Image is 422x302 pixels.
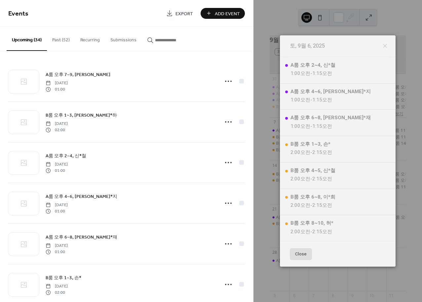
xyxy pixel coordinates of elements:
span: 토, 9월 6, 2025 [290,42,325,50]
button: Submissions [105,27,142,50]
span: 2:15오전 [312,149,332,155]
div: B룸 오후 8~10, 허* [290,220,333,227]
span: Events [8,7,28,20]
span: 01:00 [46,86,68,92]
span: B룸 오후 1~3, [PERSON_NAME]*하 [46,112,117,119]
span: - [310,176,312,182]
span: Add Event [215,10,240,17]
span: [DATE] [46,243,68,249]
span: - [310,202,312,208]
span: [DATE] [46,162,68,168]
span: 02:00 [46,289,68,295]
span: 1:15오전 [312,123,332,129]
span: 2:00오전 [290,149,310,155]
a: B룸 오후 1~3, 손* [46,274,81,282]
a: A룸 오후 7~9, [PERSON_NAME] [46,71,110,78]
span: [DATE] [46,283,68,289]
div: B룸 오후 1~3, 손* [290,141,332,148]
span: Export [175,10,193,17]
span: - [310,229,312,235]
div: A룸 오후 2~4, 신*철 [290,62,335,69]
button: Upcoming (34) [7,27,47,51]
span: 1:00오전 [290,70,310,76]
span: 2:15오전 [312,176,332,182]
span: - [310,149,312,155]
span: 2:15오전 [312,229,332,235]
span: B룸 오후 1~3, 손* [46,275,81,282]
span: [DATE] [46,202,68,208]
span: 02:00 [46,127,68,133]
span: - [310,123,312,129]
div: B룸 오후 6~8, 이*희 [290,194,335,201]
span: - [310,70,312,76]
span: 01:00 [46,208,68,214]
span: 01:00 [46,168,68,173]
a: A룸 오후 6~8, [PERSON_NAME]*재 [46,233,117,241]
button: Recurring [75,27,105,50]
span: 2:15오전 [312,202,332,208]
span: A룸 오후 6~8, [PERSON_NAME]*재 [46,234,117,241]
span: 1:15오전 [312,97,332,103]
span: 2:00오전 [290,202,310,208]
a: A룸 오후 4~6, [PERSON_NAME]*지 [46,193,117,200]
span: 2:00오전 [290,176,310,182]
span: - [310,97,312,103]
a: Export [161,8,198,19]
div: A룸 오후 4~6, [PERSON_NAME]*지 [290,88,371,95]
span: 1:00오전 [290,123,310,129]
a: A룸 오후 2~4, 신*철 [46,152,86,160]
span: [DATE] [46,80,68,86]
div: B룸 오후 4~5, 신*철 [290,167,335,174]
span: A룸 오후 2~4, 신*철 [46,153,86,160]
button: Past (52) [47,27,75,50]
button: Add Event [201,8,245,19]
a: B룸 오후 1~3, [PERSON_NAME]*하 [46,111,117,119]
div: A룸 오후 6~8, [PERSON_NAME]*재 [290,114,371,121]
span: 1:00오전 [290,97,310,103]
span: 1:15오전 [312,70,332,76]
span: 01:00 [46,249,68,255]
span: [DATE] [46,121,68,127]
button: Close [290,248,312,260]
span: 2:00오전 [290,229,310,235]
